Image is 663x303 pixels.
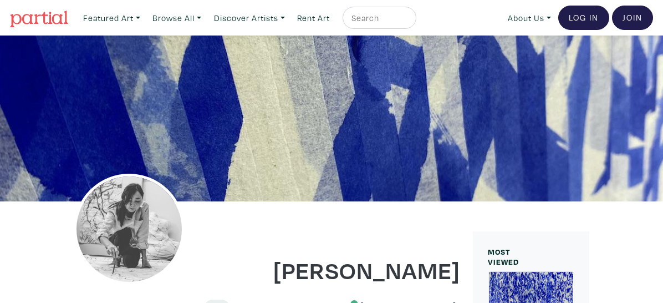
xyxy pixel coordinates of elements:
[612,6,653,30] a: Join
[558,6,609,30] a: Log In
[350,11,406,25] input: Search
[78,7,145,29] a: Featured Art
[503,7,556,29] a: About Us
[74,174,185,285] img: phpThumb.php
[488,246,519,267] small: MOST VIEWED
[292,7,335,29] a: Rent Art
[147,7,206,29] a: Browse All
[273,255,456,285] h1: [PERSON_NAME]
[209,7,290,29] a: Discover Artists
